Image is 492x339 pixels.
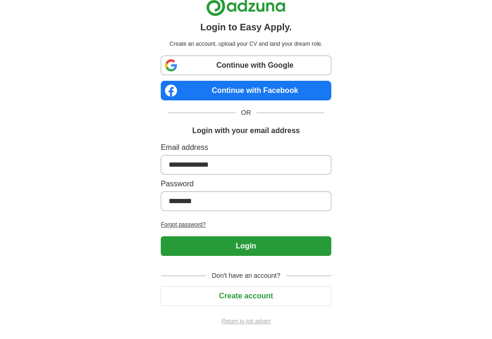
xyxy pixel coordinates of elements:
[163,40,329,48] p: Create an account, upload your CV and land your dream role.
[161,142,331,153] label: Email address
[192,125,299,136] h1: Login with your email address
[235,108,257,118] span: OR
[161,220,331,229] a: Forgot password?
[161,236,331,256] button: Login
[200,20,292,34] h1: Login to Easy Apply.
[161,317,331,325] a: Return to job advert
[161,56,331,75] a: Continue with Google
[206,271,286,281] span: Don't have an account?
[161,81,331,100] a: Continue with Facebook
[161,286,331,306] button: Create account
[161,178,331,190] label: Password
[161,292,331,300] a: Create account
